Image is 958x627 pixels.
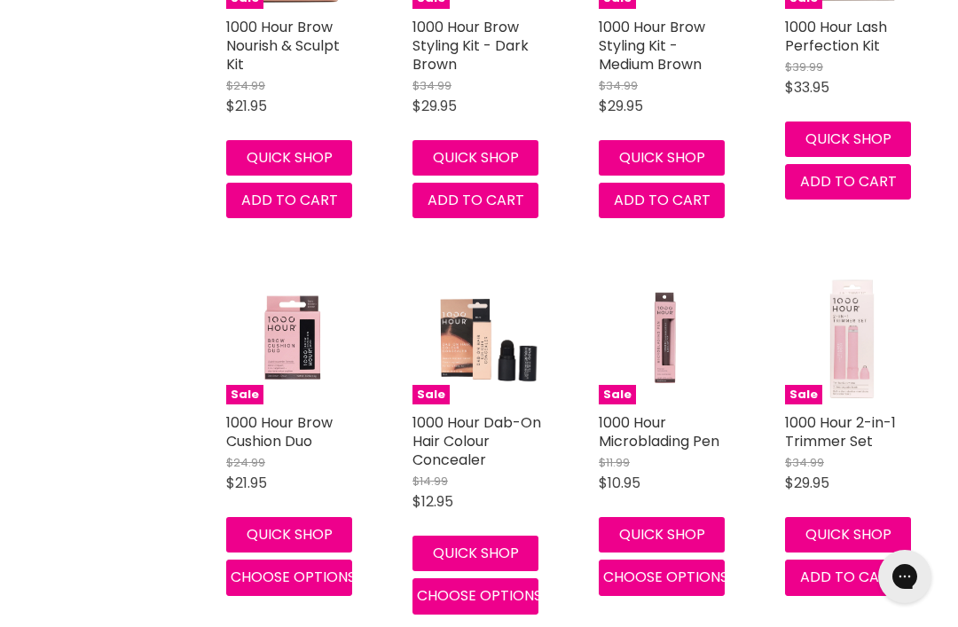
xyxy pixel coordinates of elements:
[226,385,263,405] span: Sale
[599,140,725,176] button: Quick shop
[226,183,352,218] button: Add to cart
[226,412,333,451] a: 1000 Hour Brow Cushion Duo
[226,271,359,404] img: 1000 Hour Brow Cushion Duo
[599,560,725,595] button: Choose options
[428,190,524,210] span: Add to cart
[599,385,636,405] span: Sale
[412,17,529,74] a: 1000 Hour Brow Styling Kit - Dark Brown
[226,17,340,74] a: 1000 Hour Brow Nourish & Sculpt Kit
[412,412,541,470] a: 1000 Hour Dab-On Hair Colour Concealer
[599,17,705,74] a: 1000 Hour Brow Styling Kit - Medium Brown
[226,517,352,553] button: Quick shop
[869,544,940,609] iframe: Gorgias live chat messenger
[241,190,338,210] span: Add to cart
[412,271,546,404] img: 1000 Hour Dab-On Hair Colour Concealer
[785,517,911,553] button: Quick shop
[412,536,538,571] button: Quick shop
[614,190,711,210] span: Add to cart
[599,96,643,116] span: $29.95
[599,412,719,451] a: 1000 Hour Microblading Pen
[785,560,911,595] button: Add to cart
[599,271,732,404] img: 1000 Hour Microblading Pen
[226,560,352,595] button: Choose options
[226,96,267,116] span: $21.95
[226,140,352,176] button: Quick shop
[412,77,452,94] span: $34.99
[599,517,725,553] button: Quick shop
[417,585,542,606] span: Choose options
[412,473,448,490] span: $14.99
[412,578,538,614] button: Choose options
[226,454,265,471] span: $24.99
[226,473,267,493] span: $21.95
[599,183,725,218] button: Add to cart
[785,121,911,157] button: Quick shop
[785,412,896,451] a: 1000 Hour 2-in-1 Trimmer Set
[599,454,630,471] span: $11.99
[599,271,732,404] a: 1000 Hour Microblading PenSale
[412,96,457,116] span: $29.95
[785,271,918,404] a: 1000 Hour 2-in-1 Trimmer SetSale
[412,491,453,512] span: $12.95
[785,271,918,404] img: 1000 Hour 2-in-1 Trimmer Set
[599,473,640,493] span: $10.95
[800,171,897,192] span: Add to cart
[785,164,911,200] button: Add to cart
[412,385,450,405] span: Sale
[785,17,887,56] a: 1000 Hour Lash Perfection Kit
[785,454,824,471] span: $34.99
[785,473,829,493] span: $29.95
[412,271,546,404] a: 1000 Hour Dab-On Hair Colour ConcealerSale
[226,77,265,94] span: $24.99
[226,271,359,404] a: 1000 Hour Brow Cushion DuoSale
[785,59,823,75] span: $39.99
[603,567,728,587] span: Choose options
[231,567,356,587] span: Choose options
[785,385,822,405] span: Sale
[599,77,638,94] span: $34.99
[412,183,538,218] button: Add to cart
[785,77,829,98] span: $33.95
[800,567,897,587] span: Add to cart
[412,140,538,176] button: Quick shop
